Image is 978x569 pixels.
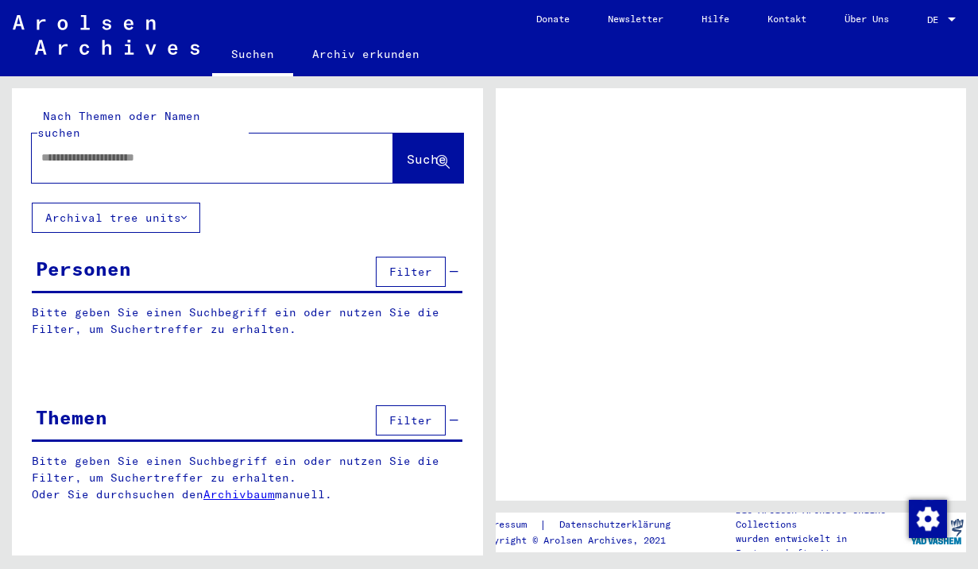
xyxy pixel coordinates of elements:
p: Die Arolsen Archives Online-Collections [736,503,907,532]
a: Suchen [212,35,293,76]
a: Impressum [477,517,539,533]
div: Themen [36,403,107,432]
button: Suche [393,134,463,183]
span: Filter [389,265,432,279]
span: Filter [389,413,432,428]
img: yv_logo.png [907,512,967,552]
span: DE [927,14,945,25]
button: Filter [376,405,446,435]
span: Suche [407,151,446,167]
div: Personen [36,254,131,283]
p: Bitte geben Sie einen Suchbegriff ein oder nutzen Sie die Filter, um Suchertreffer zu erhalten. [32,304,462,338]
p: Bitte geben Sie einen Suchbegriff ein oder nutzen Sie die Filter, um Suchertreffer zu erhalten. O... [32,453,463,503]
img: Zustimmung ändern [909,500,947,538]
div: Zustimmung ändern [908,499,946,537]
button: Filter [376,257,446,287]
mat-label: Nach Themen oder Namen suchen [37,109,200,140]
p: Copyright © Arolsen Archives, 2021 [477,533,690,548]
a: Datenschutzerklärung [547,517,690,533]
a: Archivbaum [203,487,275,501]
button: Archival tree units [32,203,200,233]
img: Arolsen_neg.svg [13,15,199,55]
a: Archiv erkunden [293,35,439,73]
p: wurden entwickelt in Partnerschaft mit [736,532,907,560]
div: | [477,517,690,533]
